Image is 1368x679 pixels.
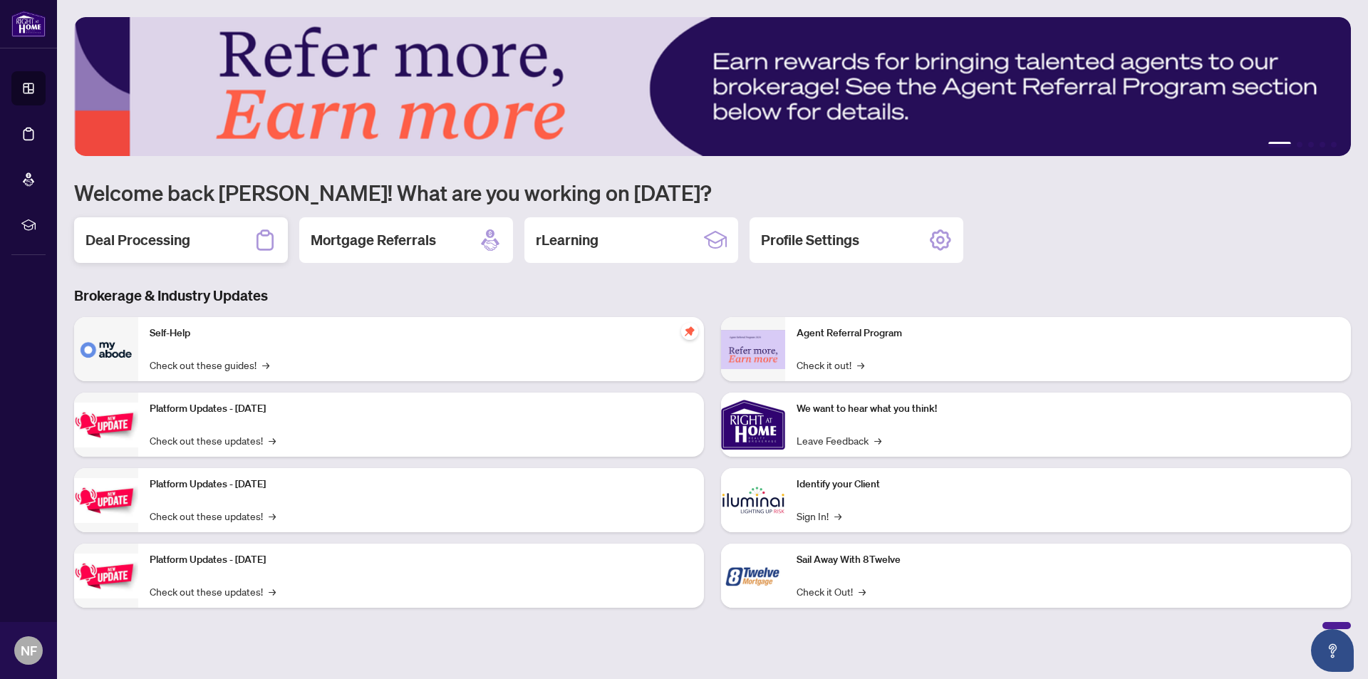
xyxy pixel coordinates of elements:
span: → [834,508,841,524]
button: Open asap [1311,629,1354,672]
p: Sail Away With 8Twelve [797,552,1339,568]
span: → [262,357,269,373]
span: NF [21,641,37,660]
h2: Deal Processing [85,230,190,250]
p: Agent Referral Program [797,326,1339,341]
button: 2 [1297,142,1302,147]
a: Check it out!→ [797,357,864,373]
a: Check it Out!→ [797,584,866,599]
button: 1 [1268,142,1291,147]
span: pushpin [681,323,698,340]
h1: Welcome back [PERSON_NAME]! What are you working on [DATE]? [74,179,1351,206]
button: 4 [1320,142,1325,147]
img: Agent Referral Program [721,330,785,369]
button: 5 [1331,142,1337,147]
span: → [874,432,881,448]
a: Check out these updates!→ [150,432,276,448]
a: Sign In!→ [797,508,841,524]
span: → [269,432,276,448]
p: Platform Updates - [DATE] [150,477,693,492]
img: Platform Updates - July 8, 2025 [74,478,138,523]
p: Platform Updates - [DATE] [150,401,693,417]
h3: Brokerage & Industry Updates [74,286,1351,306]
button: 3 [1308,142,1314,147]
img: Sail Away With 8Twelve [721,544,785,608]
img: Platform Updates - July 21, 2025 [74,403,138,447]
a: Check out these updates!→ [150,508,276,524]
img: We want to hear what you think! [721,393,785,457]
h2: Profile Settings [761,230,859,250]
img: logo [11,11,46,37]
span: → [859,584,866,599]
span: → [857,357,864,373]
img: Platform Updates - June 23, 2025 [74,554,138,598]
h2: rLearning [536,230,598,250]
p: Platform Updates - [DATE] [150,552,693,568]
h2: Mortgage Referrals [311,230,436,250]
span: → [269,584,276,599]
a: Check out these updates!→ [150,584,276,599]
a: Check out these guides!→ [150,357,269,373]
p: Self-Help [150,326,693,341]
p: We want to hear what you think! [797,401,1339,417]
a: Leave Feedback→ [797,432,881,448]
span: → [269,508,276,524]
img: Slide 0 [74,17,1351,156]
p: Identify your Client [797,477,1339,492]
img: Self-Help [74,317,138,381]
img: Identify your Client [721,468,785,532]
